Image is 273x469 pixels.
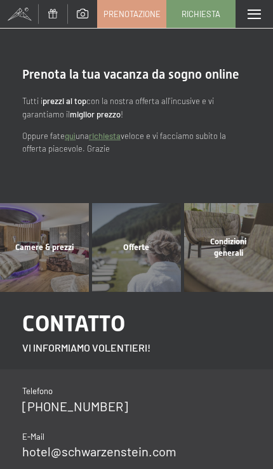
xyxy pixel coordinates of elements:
[22,67,239,82] span: Prenota la tua vacanza da sogno online
[22,444,176,459] a: hotel@schwarzenstein.com
[43,96,86,106] strong: prezzi al top
[123,242,149,252] span: Offerte
[22,129,251,156] p: Oppure fate una veloce e vi facciamo subito la offerta piacevole. Grazie
[22,341,150,353] span: Vi informiamo volentieri!
[103,8,161,20] span: Prenotazione
[167,1,235,27] a: Richiesta
[65,131,76,141] a: quì
[15,242,74,252] span: Camere & prezzi
[22,386,53,396] span: Telefono
[182,8,220,20] span: Richiesta
[22,432,44,442] span: E-Mail
[22,310,125,336] span: Contatto
[22,399,128,414] a: [PHONE_NUMBER]
[89,131,121,141] a: richiesta
[210,237,246,258] span: Condizioni generali
[70,109,121,119] strong: miglior prezzo
[98,1,166,27] a: Prenotazione
[22,95,251,121] p: Tutti i con la nostra offerta all'incusive e vi garantiamo il !
[91,203,183,292] a: Vacanze in Trentino Alto Adige all'Hotel Schwarzenstein Offerte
